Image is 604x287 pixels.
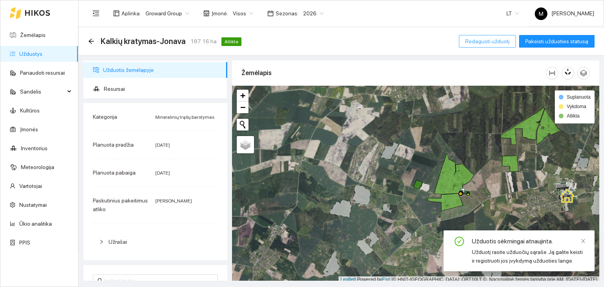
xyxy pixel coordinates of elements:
div: Atgal [88,38,94,45]
span: Pakeisti užduoties statusą [525,37,588,46]
span: Resursai [104,81,221,97]
span: Groward Group [145,7,189,19]
span: 2026 [303,7,324,19]
span: shop [203,10,210,17]
span: [PERSON_NAME] [155,198,192,204]
a: Redaguoti užduotį [459,38,516,44]
button: Pakeisti užduoties statusą [519,35,595,48]
a: Zoom out [237,101,249,113]
span: [DATE] [155,142,170,148]
span: [DATE] [155,170,170,176]
a: Kultūros [20,107,40,114]
span: Atlikta [567,113,580,119]
span: Kalkių kratymas-Jonava [101,35,186,48]
span: | [392,277,393,282]
span: Mineralinių trąšų barstymas [155,114,214,120]
div: Užrašai [93,233,218,251]
span: Aplinka : [122,9,141,18]
span: Redaguoti užduotį [465,37,510,46]
span: close [580,238,586,244]
span: Vykdoma [567,104,586,109]
a: Panaudoti resursai [20,70,65,76]
span: Sandėlis [20,84,65,99]
span: check-circle [455,237,464,248]
a: Inventorius [21,145,48,151]
span: layout [113,10,120,17]
input: Ieškoti lauko [105,276,213,285]
button: Redaguoti užduotį [459,35,516,48]
span: Užrašai [109,239,127,245]
span: right [99,239,104,244]
a: Zoom in [237,90,249,101]
span: search [98,278,103,283]
span: Atlikta [221,37,241,46]
span: + [240,90,245,100]
span: Visos [233,7,253,19]
div: Žemėlapis [241,62,546,84]
a: Layers [237,136,254,153]
span: M [539,7,543,20]
span: Suplanuota [567,94,591,100]
a: Užduotys [19,51,42,57]
span: Planuota pabaiga [93,169,136,176]
a: Ūkio analitika [19,221,52,227]
span: Sezonas : [276,9,298,18]
button: Initiate a new search [237,119,249,131]
a: PPIS [19,239,30,246]
span: Kategorija [93,114,117,120]
a: Meteorologija [21,164,54,170]
span: arrow-left [88,38,94,44]
span: LT [506,7,519,19]
span: [PERSON_NAME] [535,10,594,17]
a: Esri [382,277,390,282]
div: | Powered by © HNIT-[GEOGRAPHIC_DATA]; ORT10LT ©, Nacionalinė žemės tarnyba prie AM, [DATE]-[DATE] [339,276,599,283]
a: Vartotojai [19,183,42,189]
span: − [240,102,245,112]
span: calendar [267,10,274,17]
button: menu-fold [88,6,104,21]
a: Žemėlapis [20,32,46,38]
span: menu-fold [92,10,99,17]
span: Paskutinius pakeitimus atliko [93,197,148,212]
div: Užduotį rasite užduočių sąraše. Ją galite keisti ir registruoti jos įvykdymą užduoties lange. [472,248,585,265]
div: Užduotis sėkmingai atnaujinta. [472,237,585,246]
a: Įmonės [20,126,38,132]
a: Nustatymai [19,202,47,208]
span: 187.16 ha [190,37,217,46]
span: column-width [546,70,558,76]
span: Užduotis žemėlapyje [103,62,221,78]
span: Planuota pradžia [93,142,134,148]
span: Įmonė : [212,9,228,18]
a: Leaflet [341,277,355,282]
button: column-width [546,67,558,79]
